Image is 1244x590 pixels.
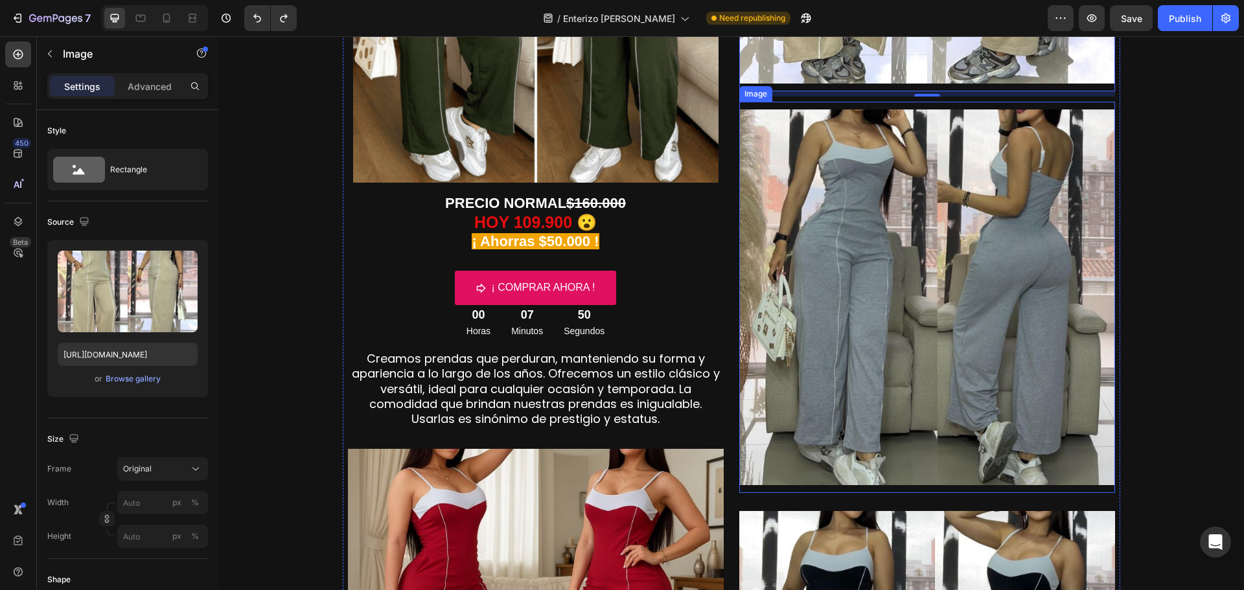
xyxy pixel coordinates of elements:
[187,495,203,510] button: px
[1169,12,1201,25] div: Publish
[248,271,272,286] div: 00
[95,371,102,387] span: or
[169,495,185,510] button: %
[1200,527,1231,558] div: Open Intercom Messenger
[47,125,66,137] div: Style
[1121,13,1142,24] span: Save
[105,372,161,385] button: Browse gallery
[524,52,551,63] div: Image
[106,373,161,385] div: Browse gallery
[563,12,675,25] span: Enterizo [PERSON_NAME]
[47,214,92,231] div: Source
[521,73,897,449] img: gempages_576732242622022395-56e47b13-9ce6-49d6-9fbf-c0be685d4c4b.jpg
[293,287,325,303] p: Minutos
[128,80,172,93] p: Advanced
[117,457,208,481] button: Original
[47,530,71,542] label: Height
[273,242,376,261] p: ¡ COMPRAR AHORA !
[248,287,272,303] p: Horas
[123,463,152,475] span: Original
[236,234,397,269] a: ¡ COMPRAR AHORA !
[191,530,199,542] div: %
[12,138,31,148] div: 450
[47,431,82,448] div: Size
[719,12,785,24] span: Need republishing
[227,159,348,175] strong: PRECIO NORMAL
[10,237,31,247] div: Beta
[172,497,181,508] div: px
[110,155,189,185] div: Rectangle
[5,5,97,31] button: 7
[345,271,386,286] div: 50
[172,530,181,542] div: px
[244,5,297,31] div: Undo/Redo
[85,10,91,26] p: 7
[345,287,386,303] p: Segundos
[63,46,173,62] p: Image
[133,314,501,391] span: Creamos prendas que perduran, manteniendo su forma y apariencia a lo largo de los años. Ofrecemos...
[348,159,408,175] strong: $160.000
[256,177,378,195] strong: HOY 109.900 😮
[117,525,208,548] input: px%
[218,36,1244,590] iframe: Design area
[1158,5,1212,31] button: Publish
[47,574,71,585] div: Shape
[58,251,198,332] img: preview-image
[187,528,203,544] button: px
[253,197,380,213] strong: ¡ Ahorras $50.000 !
[191,497,199,508] div: %
[557,12,560,25] span: /
[1110,5,1153,31] button: Save
[64,80,100,93] p: Settings
[293,271,325,286] div: 07
[47,497,69,508] label: Width
[169,528,185,544] button: %
[117,491,208,514] input: px%
[58,343,198,366] input: https://example.com/image.jpg
[47,463,71,475] label: Frame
